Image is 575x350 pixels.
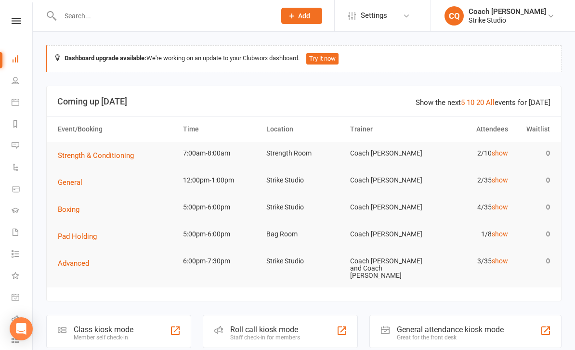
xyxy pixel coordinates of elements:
div: CQ [444,6,464,26]
td: 0 [512,250,554,272]
a: show [492,176,508,184]
div: Staff check-in for members [230,334,300,341]
div: We're working on an update to your Clubworx dashboard. [46,45,562,72]
button: Boxing [58,204,86,215]
button: Pad Holding [58,231,104,242]
div: Open Intercom Messenger [10,317,33,340]
td: 4/35 [429,196,512,219]
a: All [486,98,495,107]
button: Advanced [58,258,96,269]
a: show [492,230,508,238]
a: People [12,71,33,92]
td: Coach [PERSON_NAME] [346,196,429,219]
th: Time [179,117,262,142]
input: Search... [57,9,269,23]
a: 20 [476,98,484,107]
button: Try it now [306,53,339,65]
td: 3/35 [429,250,512,272]
a: show [492,149,508,157]
td: 12:00pm-1:00pm [179,169,262,192]
a: Roll call kiosk mode [12,309,33,331]
td: 7:00am-8:00am [179,142,262,165]
td: 2/35 [429,169,512,192]
button: Add [281,8,322,24]
a: What's New [12,266,33,287]
td: 1/8 [429,223,512,246]
span: General [58,178,82,187]
div: Coach [PERSON_NAME] [469,7,546,16]
td: Coach [PERSON_NAME] and Coach [PERSON_NAME] [346,250,429,287]
td: Strike Studio [262,250,345,272]
td: 0 [512,169,554,192]
td: 2/10 [429,142,512,165]
a: General attendance kiosk mode [12,287,33,309]
span: Add [298,12,310,20]
th: Trainer [346,117,429,142]
div: Show the next events for [DATE] [416,97,550,108]
td: Strike Studio [262,169,345,192]
th: Waitlist [512,117,554,142]
th: Attendees [429,117,512,142]
a: Reports [12,114,33,136]
td: 0 [512,223,554,246]
td: Strength Room [262,142,345,165]
a: show [492,257,508,265]
div: Member self check-in [74,334,133,341]
button: General [58,177,89,188]
td: 5:00pm-6:00pm [179,196,262,219]
span: Settings [361,5,387,26]
div: Great for the front desk [397,334,504,341]
div: General attendance kiosk mode [397,325,504,334]
h3: Coming up [DATE] [57,97,550,106]
td: 5:00pm-6:00pm [179,223,262,246]
a: show [492,203,508,211]
th: Event/Booking [53,117,179,142]
td: Coach [PERSON_NAME] [346,142,429,165]
button: Strength & Conditioning [58,150,141,161]
div: Roll call kiosk mode [230,325,300,334]
th: Location [262,117,345,142]
td: Coach [PERSON_NAME] [346,169,429,192]
strong: Dashboard upgrade available: [65,54,146,62]
span: Boxing [58,205,79,214]
td: 0 [512,142,554,165]
a: Calendar [12,92,33,114]
a: Product Sales [12,179,33,201]
div: Class kiosk mode [74,325,133,334]
td: Coach [PERSON_NAME] [346,223,429,246]
a: 10 [467,98,474,107]
a: Dashboard [12,49,33,71]
span: Pad Holding [58,232,97,241]
span: Advanced [58,259,89,268]
td: Bag Room [262,223,345,246]
span: Strength & Conditioning [58,151,134,160]
td: Strike Studio [262,196,345,219]
a: 5 [461,98,465,107]
div: Strike Studio [469,16,546,25]
td: 6:00pm-7:30pm [179,250,262,272]
td: 0 [512,196,554,219]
